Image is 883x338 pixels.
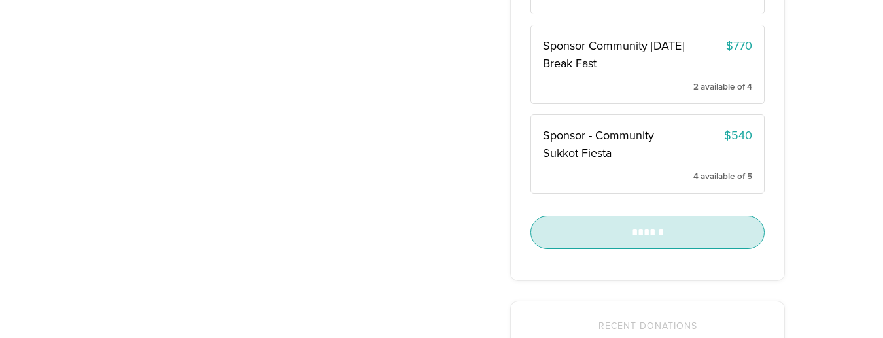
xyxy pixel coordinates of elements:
[726,39,733,53] span: $
[701,82,745,92] span: available of
[543,128,654,160] span: Sponsor - Community Sukkot Fiesta
[724,128,731,143] span: $
[747,171,752,182] span: 5
[693,171,699,182] span: 4
[693,82,699,92] span: 2
[731,128,752,143] span: 540
[733,39,752,53] span: 770
[701,171,745,182] span: available of
[543,39,684,71] span: Sponsor Community [DATE] Break Fast
[747,82,752,92] span: 4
